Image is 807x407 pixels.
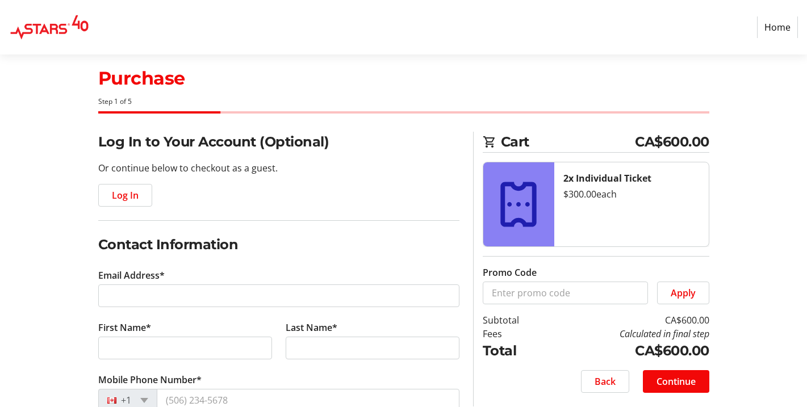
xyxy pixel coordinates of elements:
span: Continue [657,375,696,388]
div: Step 1 of 5 [98,96,709,107]
td: Total [483,341,548,361]
td: CA$600.00 [548,313,709,327]
input: Enter promo code [483,282,648,304]
span: Apply [671,286,696,300]
h2: Contact Information [98,234,459,255]
span: Back [595,375,616,388]
button: Continue [643,370,709,393]
span: Cart [501,132,635,152]
button: Apply [657,282,709,304]
label: Promo Code [483,266,537,279]
button: Back [581,370,629,393]
img: STARS's Logo [9,5,90,50]
a: Home [757,16,798,38]
h1: Purchase [98,65,709,92]
button: Log In [98,184,152,207]
strong: 2x Individual Ticket [563,172,651,184]
div: $300.00 each [563,187,700,201]
td: Subtotal [483,313,548,327]
td: CA$600.00 [548,341,709,361]
label: Email Address* [98,268,165,282]
span: Log In [112,188,139,202]
span: CA$600.00 [635,132,709,152]
label: Last Name* [286,321,337,334]
td: Calculated in final step [548,327,709,341]
td: Fees [483,327,548,341]
h2: Log In to Your Account (Optional) [98,132,459,152]
label: Mobile Phone Number* [98,373,202,387]
label: First Name* [98,321,151,334]
p: Or continue below to checkout as a guest. [98,161,459,175]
